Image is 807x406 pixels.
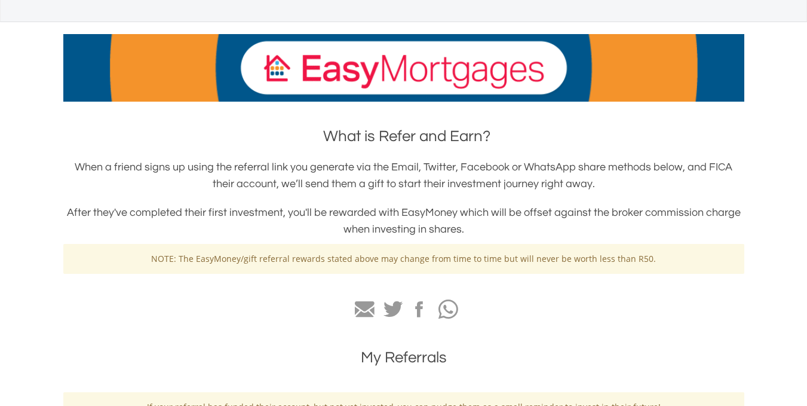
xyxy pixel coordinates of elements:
[323,129,490,144] span: What is Refer and Earn?
[63,34,744,102] img: EasyMortage Promotion Banner
[72,253,735,265] p: NOTE: The EasyMoney/gift referral rewards stated above may change from time to time but will neve...
[63,347,744,368] h1: My Referrals
[63,159,744,193] h3: When a friend signs up using the referral link you generate via the Email, Twitter, Facebook or W...
[63,204,744,238] h3: After they've completed their first investment, you'll be rewarded with EasyMoney which will be o...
